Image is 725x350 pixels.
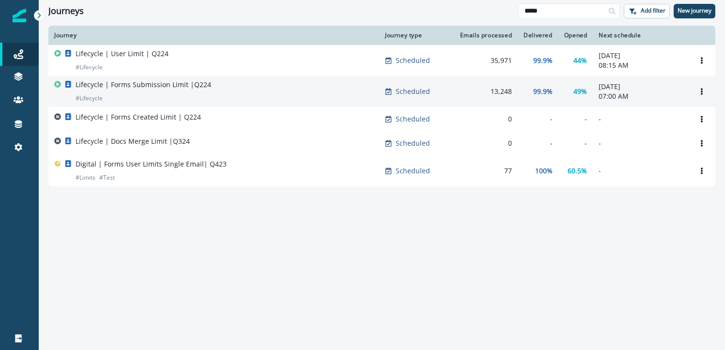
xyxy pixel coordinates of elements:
[694,112,710,126] button: Options
[599,166,682,176] p: -
[99,173,115,183] p: # Test
[599,114,682,124] p: -
[694,136,710,151] button: Options
[694,84,710,99] button: Options
[457,138,512,148] div: 0
[48,155,715,186] a: Digital | Forms User Limits Single Email| Q423#Limits#TestScheduled77100%60.5%-Options
[48,107,715,131] a: Lifecycle | Forms Created Limit | Q224Scheduled0---Options
[457,31,512,39] div: Emails processed
[76,49,169,59] p: Lifecycle | User Limit | Q224
[76,159,227,169] p: Digital | Forms User Limits Single Email| Q423
[524,31,552,39] div: Delivered
[564,31,587,39] div: Opened
[457,87,512,96] div: 13,248
[535,166,553,176] p: 100%
[385,31,445,39] div: Journey type
[396,138,430,148] p: Scheduled
[694,53,710,68] button: Options
[624,4,670,18] button: Add filter
[396,56,430,65] p: Scheduled
[457,56,512,65] div: 35,971
[396,87,430,96] p: Scheduled
[76,137,190,146] p: Lifecycle | Docs Merge Limit |Q324
[524,138,552,148] div: -
[599,91,682,101] p: 07:00 AM
[641,7,665,14] p: Add filter
[599,31,682,39] div: Next schedule
[599,138,682,148] p: -
[76,93,103,103] p: # Lifecycle
[678,7,711,14] p: New journey
[524,114,552,124] div: -
[396,166,430,176] p: Scheduled
[573,56,587,65] p: 44%
[76,80,211,90] p: Lifecycle | Forms Submission Limit |Q224
[457,114,512,124] div: 0
[48,131,715,155] a: Lifecycle | Docs Merge Limit |Q324Scheduled0---Options
[76,112,201,122] p: Lifecycle | Forms Created Limit | Q224
[396,114,430,124] p: Scheduled
[48,45,715,76] a: Lifecycle | User Limit | Q224#LifecycleScheduled35,97199.9%44%[DATE]08:15 AMOptions
[76,62,103,72] p: # Lifecycle
[694,164,710,178] button: Options
[599,61,682,70] p: 08:15 AM
[54,31,373,39] div: Journey
[573,87,587,96] p: 49%
[599,51,682,61] p: [DATE]
[457,166,512,176] div: 77
[48,76,715,107] a: Lifecycle | Forms Submission Limit |Q224#LifecycleScheduled13,24899.9%49%[DATE]07:00 AMOptions
[533,87,553,96] p: 99.9%
[564,114,587,124] div: -
[599,82,682,91] p: [DATE]
[674,4,715,18] button: New journey
[568,166,587,176] p: 60.5%
[13,9,26,22] img: Inflection
[564,138,587,148] div: -
[533,56,553,65] p: 99.9%
[76,173,95,183] p: # Limits
[48,6,84,16] h1: Journeys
